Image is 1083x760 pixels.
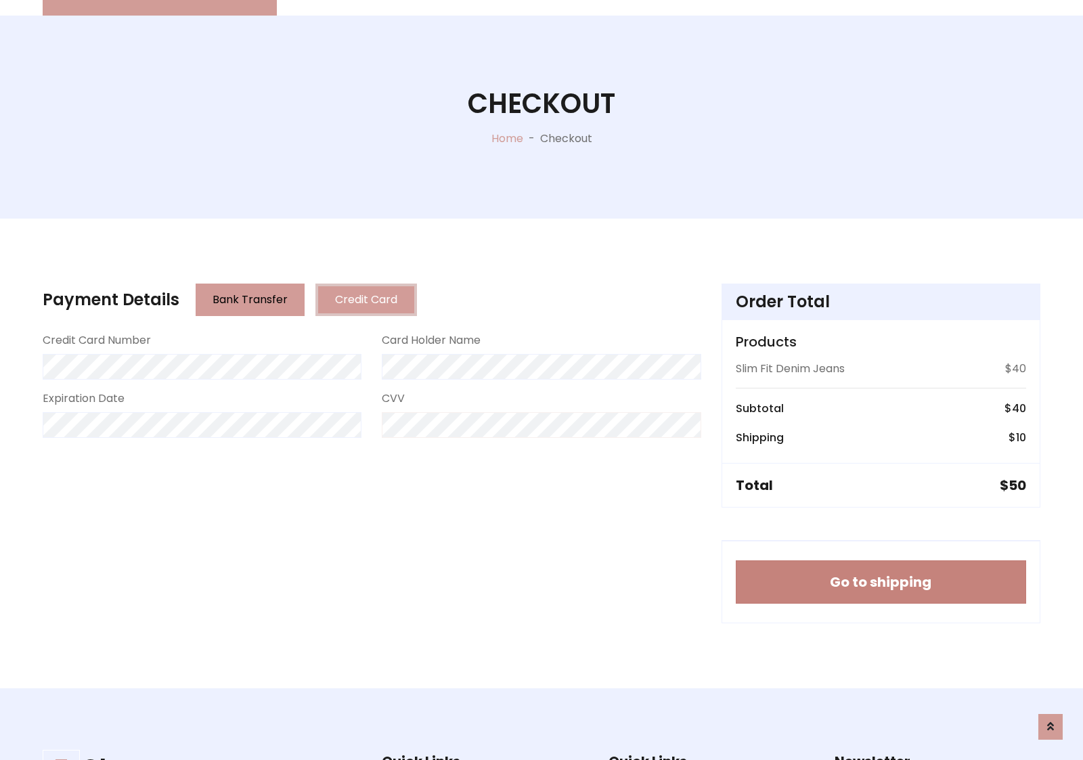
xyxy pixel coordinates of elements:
a: Home [491,131,523,146]
label: Expiration Date [43,390,125,407]
h5: Total [736,477,773,493]
h6: $ [1004,402,1026,415]
label: Card Holder Name [382,332,481,349]
h5: $ [1000,477,1026,493]
p: $40 [1005,361,1026,377]
label: Credit Card Number [43,332,151,349]
button: Go to shipping [736,560,1026,604]
h4: Order Total [736,292,1026,312]
p: Slim Fit Denim Jeans [736,361,845,377]
h5: Products [736,334,1026,350]
h1: Checkout [468,87,615,120]
h6: Subtotal [736,402,784,415]
p: Checkout [540,131,592,147]
span: 40 [1012,401,1026,416]
h6: Shipping [736,431,784,444]
span: 10 [1016,430,1026,445]
button: Credit Card [315,284,417,316]
p: - [523,131,540,147]
label: CVV [382,390,405,407]
button: Bank Transfer [196,284,305,316]
span: 50 [1009,476,1026,495]
h4: Payment Details [43,290,179,310]
h6: $ [1009,431,1026,444]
